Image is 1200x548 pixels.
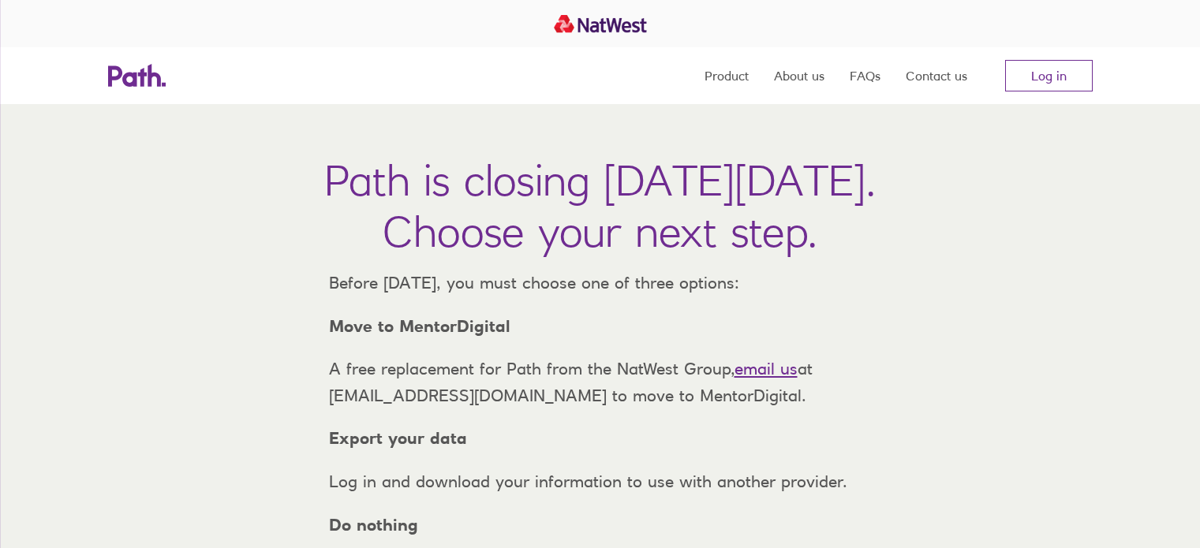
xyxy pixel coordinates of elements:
a: email us [735,359,798,378]
a: FAQs [850,47,880,104]
a: Log in [1005,60,1093,91]
strong: Do nothing [329,515,418,535]
strong: Move to MentorDigital [329,316,510,336]
a: Contact us [906,47,967,104]
a: About us [774,47,824,104]
strong: Export your data [329,428,467,448]
p: A free replacement for Path from the NatWest Group, at [EMAIL_ADDRESS][DOMAIN_NAME] to move to Me... [316,356,884,408]
a: Product [705,47,749,104]
p: Log in and download your information to use with another provider. [316,468,884,495]
p: Before [DATE], you must choose one of three options: [316,270,884,296]
h1: Path is closing [DATE][DATE]. Choose your next step. [324,155,876,257]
